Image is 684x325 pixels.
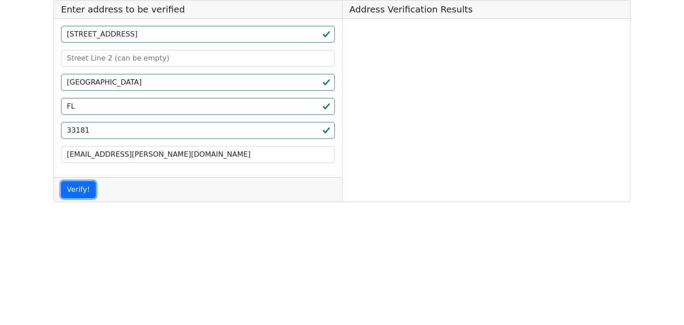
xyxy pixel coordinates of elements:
input: City [61,74,335,91]
input: 2-Letter State [61,98,335,115]
input: Street Line 1 [61,26,335,43]
input: ZIP code 5 or 5+4 [61,122,335,139]
input: Street Line 2 (can be empty) [61,50,335,67]
input: Your Email [61,146,335,163]
button: Verify! [61,181,96,198]
h5: Address Verification Results [342,0,631,19]
h5: Enter address to be verified [54,0,342,19]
